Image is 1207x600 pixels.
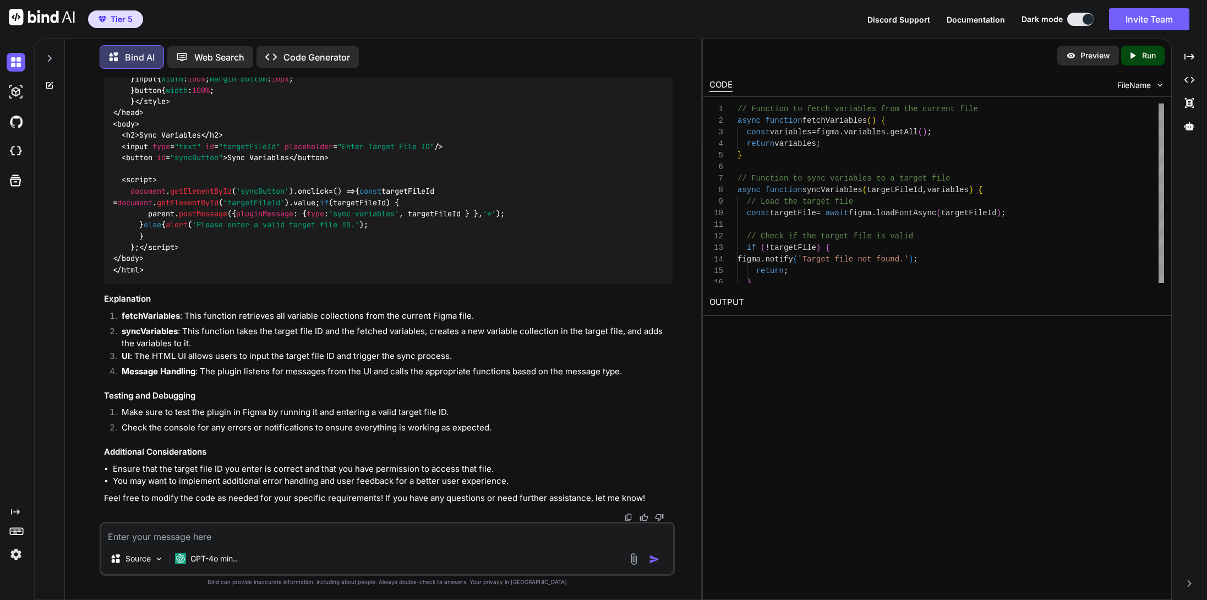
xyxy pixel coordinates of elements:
span: . [839,128,844,137]
span: if [747,243,756,252]
img: cloudideIcon [7,142,25,161]
button: Documentation [947,14,1005,25]
span: Dark mode [1022,14,1063,25]
div: 16 [709,277,723,288]
span: targetFile [770,209,816,217]
span: 'targetFileId' [223,198,285,208]
img: dislike [655,513,664,522]
li: : The HTML UI allows users to input the target file ID and trigger the sync process. [113,350,673,366]
div: 5 [709,150,723,161]
span: . [872,209,876,217]
span: ; [913,255,917,264]
span: ( [761,243,765,252]
li: Check the console for any errors or notifications to ensure everything is working as expected. [113,422,673,437]
span: 100% [192,85,210,95]
li: : This function retrieves all variable collections from the current Figma file. [113,310,673,325]
span: , [922,186,927,194]
div: 10 [709,208,723,219]
span: 'syncButton' [236,186,289,196]
span: < > [113,119,139,129]
h2: OUTPUT [703,290,1171,315]
p: Code Generator [283,51,350,64]
span: FileName [1117,80,1151,91]
span: input [126,141,148,151]
span: if [320,198,329,208]
p: Preview [1080,50,1110,61]
span: = [816,209,821,217]
span: ) [969,186,973,194]
img: darkAi-studio [7,83,25,101]
span: 100% [188,74,205,84]
span: 'Please enter a valid target file ID.' [192,220,359,230]
span: < = = = /> [122,141,443,151]
div: 7 [709,173,723,184]
span: figma [738,255,761,264]
h3: Testing and Debugging [104,390,673,402]
span: alert [166,220,188,230]
span: "Enter Target File ID" [337,141,434,151]
span: button [126,152,152,162]
span: Tier 5 [111,14,133,25]
span: loadFontAsync [876,209,936,217]
span: targetFileId [941,209,997,217]
p: GPT-4o min.. [190,553,237,564]
span: </ > [201,130,223,140]
span: width [161,74,183,84]
span: function [766,186,802,194]
span: margin-bottom [210,74,267,84]
span: le [969,105,978,113]
p: Source [125,553,151,564]
img: like [640,513,648,522]
span: head [122,107,139,117]
span: else [144,220,161,230]
button: premiumTier 5 [88,10,143,28]
span: () => [333,186,355,196]
span: document [130,186,166,196]
span: figma [816,128,839,137]
span: ) [997,209,1001,217]
span: . [761,255,765,264]
span: getAll [890,128,917,137]
span: getElementById [157,198,219,208]
img: githubDark [7,112,25,131]
span: // Check if the target file is valid [747,232,913,241]
span: . [886,128,890,137]
span: 10px [271,74,289,84]
span: button [135,85,161,95]
span: variables [774,139,816,148]
span: type [307,209,324,219]
span: targetFile [770,243,816,252]
span: function [766,116,802,125]
span: < = > [122,152,227,162]
span: script [126,175,152,185]
span: const [747,128,770,137]
span: body [117,119,135,129]
span: < > [122,175,157,185]
span: variables [927,186,969,194]
span: notify [766,255,793,264]
span: ; [816,139,821,148]
span: </ > [139,242,179,252]
span: ; [784,266,788,275]
span: = [812,128,816,137]
div: 8 [709,184,723,196]
span: . ( ). = { targetFileId = . ( ). ; (targetFileId) { parent. ({ : { : , targetFileId } }, ); } { (... [113,186,505,252]
span: type [152,141,170,151]
div: 9 [709,196,723,208]
li: You may want to implement additional error handling and user feedback for a better user experience. [113,475,673,488]
span: ; [1001,209,1006,217]
span: 'sync-variables' [329,209,399,219]
p: Bind AI [125,51,155,64]
span: // Function to fetch variables from the current fi [738,105,969,113]
div: 14 [709,254,723,265]
span: 'Target file not found.' [798,255,909,264]
strong: Message Handling [122,366,195,377]
span: fetchVariables [802,116,867,125]
span: figma [849,209,872,217]
span: async [738,116,761,125]
img: attachment [627,553,640,565]
span: id [157,152,166,162]
span: onclick [298,186,329,196]
span: ( [793,255,798,264]
div: 11 [709,219,723,231]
